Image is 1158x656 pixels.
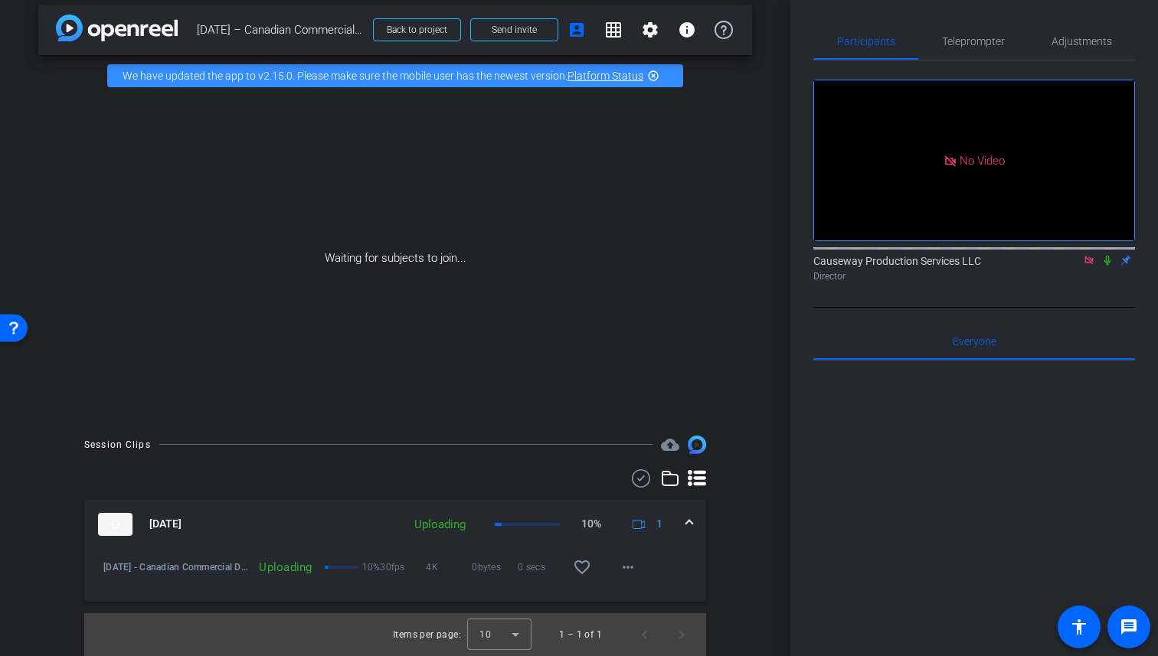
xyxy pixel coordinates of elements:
[362,560,381,575] p: 10%
[84,437,151,452] div: Session Clips
[568,70,643,82] a: Platform Status
[84,549,706,602] div: thumb-nail[DATE]Uploading10%1
[953,336,996,347] span: Everyone
[84,500,706,549] mat-expansion-panel-header: thumb-nail[DATE]Uploading10%1
[518,560,564,575] span: 0 secs
[107,64,683,87] div: We have updated the app to v2.15.0. Please make sure the mobile user has the newest version.
[472,560,518,575] span: 0bytes
[573,558,591,576] mat-icon: favorite_border
[661,436,679,454] mat-icon: cloud_upload
[492,24,537,36] span: Send invite
[387,24,447,35] span: Back to project
[559,627,602,642] div: 1 – 1 of 1
[38,96,752,420] div: Waiting for subjects to join...
[373,18,461,41] button: Back to project
[393,627,461,642] div: Items per page:
[1052,36,1112,47] span: Adjustments
[604,21,623,39] mat-icon: grid_on
[103,560,251,575] span: [DATE] - Canadian Commercial Dealer Finance Group-iPhone X-2025-09-24-15-37-35-271-0
[380,560,426,575] span: 30fps
[197,15,364,45] span: [DATE] – Canadian Commercial Dealer Finance Group
[661,436,679,454] span: Destinations for your clips
[1070,618,1088,636] mat-icon: accessibility
[647,70,659,82] mat-icon: highlight_off
[960,153,1005,167] span: No Video
[470,18,558,41] button: Send invite
[149,516,182,532] span: [DATE]
[98,513,132,536] img: thumb-nail
[678,21,696,39] mat-icon: info
[1120,618,1138,636] mat-icon: message
[656,516,662,532] span: 1
[568,21,586,39] mat-icon: account_box
[626,616,663,653] button: Previous page
[942,36,1005,47] span: Teleprompter
[663,616,700,653] button: Next page
[688,436,706,454] img: Session clips
[581,516,601,532] p: 10%
[837,36,895,47] span: Participants
[813,253,1135,283] div: Causeway Production Services LLC
[426,560,472,575] span: 4K
[813,269,1135,283] div: Director
[619,558,637,576] mat-icon: more_horiz
[56,15,178,41] img: app-logo
[641,21,659,39] mat-icon: settings
[407,516,473,534] div: Uploading
[251,560,319,575] div: Uploading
